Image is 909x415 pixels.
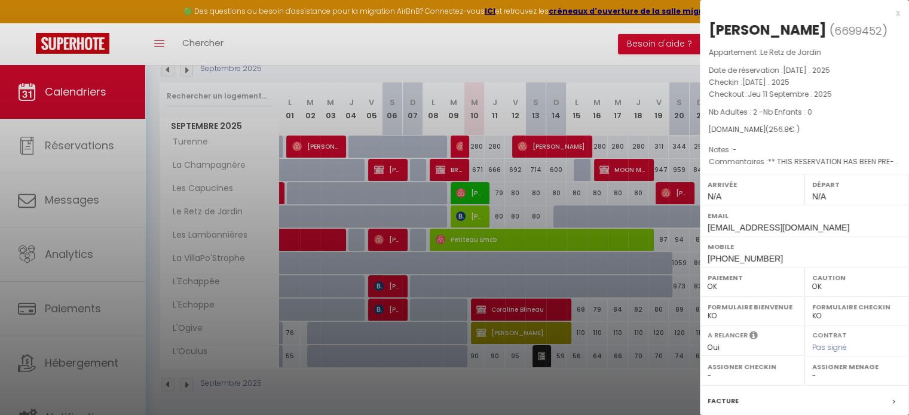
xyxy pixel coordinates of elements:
[812,361,901,373] label: Assigner Menage
[709,76,900,88] p: Checkin :
[700,6,900,20] div: x
[812,272,901,284] label: Caution
[709,107,812,117] span: Nb Adultes : 2 -
[830,22,887,39] span: ( )
[708,223,849,232] span: [EMAIL_ADDRESS][DOMAIN_NAME]
[769,124,789,134] span: 256.8
[783,65,830,75] span: [DATE] . 2025
[812,192,826,201] span: N/A
[760,47,821,57] span: Le Retz de Jardin
[812,342,847,352] span: Pas signé
[10,5,45,41] button: Ouvrir le widget de chat LiveChat
[708,210,901,222] label: Email
[709,88,900,100] p: Checkout :
[812,330,847,338] label: Contrat
[709,144,900,156] p: Notes :
[708,395,739,407] label: Facture
[733,145,737,155] span: -
[708,301,797,313] label: Formulaire Bienvenue
[708,272,797,284] label: Paiement
[812,179,901,190] label: Départ
[742,77,789,87] span: [DATE] . 2025
[708,254,783,263] span: [PHONE_NUMBER]
[709,20,827,39] div: [PERSON_NAME]
[763,107,812,117] span: Nb Enfants : 0
[749,330,758,343] i: Sélectionner OUI si vous souhaiter envoyer les séquences de messages post-checkout
[708,361,797,373] label: Assigner Checkin
[708,241,901,253] label: Mobile
[709,64,900,76] p: Date de réservation :
[766,124,800,134] span: ( € )
[748,89,832,99] span: Jeu 11 Septembre . 2025
[708,179,797,190] label: Arrivée
[708,192,721,201] span: N/A
[709,124,900,136] div: [DOMAIN_NAME]
[708,330,748,340] label: A relancer
[812,301,901,313] label: Formulaire Checkin
[709,47,900,59] p: Appartement :
[709,156,900,168] p: Commentaires :
[834,23,882,38] span: 6699452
